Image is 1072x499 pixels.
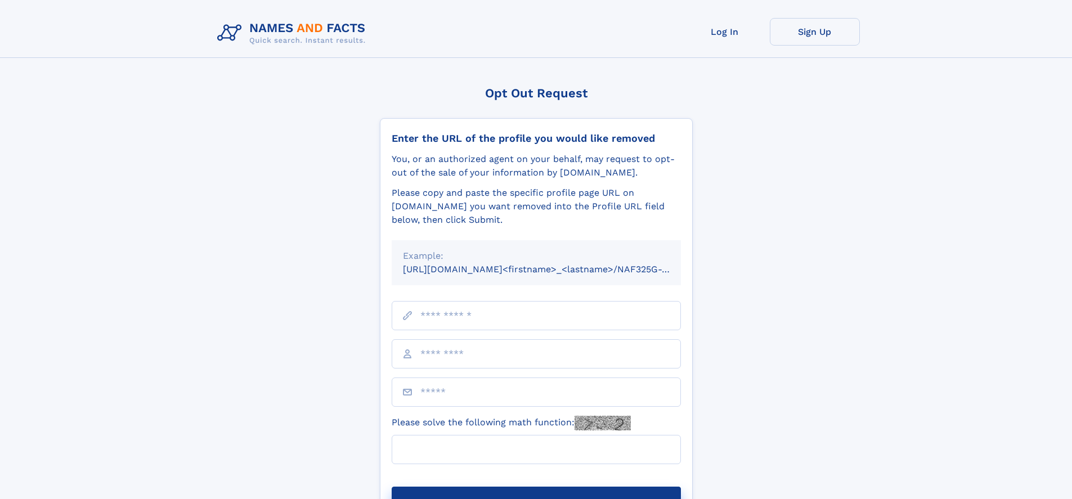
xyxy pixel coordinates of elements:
[392,132,681,145] div: Enter the URL of the profile you would like removed
[392,152,681,179] div: You, or an authorized agent on your behalf, may request to opt-out of the sale of your informatio...
[403,249,670,263] div: Example:
[680,18,770,46] a: Log In
[380,86,693,100] div: Opt Out Request
[403,264,702,275] small: [URL][DOMAIN_NAME]<firstname>_<lastname>/NAF325G-xxxxxxxx
[392,416,631,430] label: Please solve the following math function:
[392,186,681,227] div: Please copy and paste the specific profile page URL on [DOMAIN_NAME] you want removed into the Pr...
[213,18,375,48] img: Logo Names and Facts
[770,18,860,46] a: Sign Up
